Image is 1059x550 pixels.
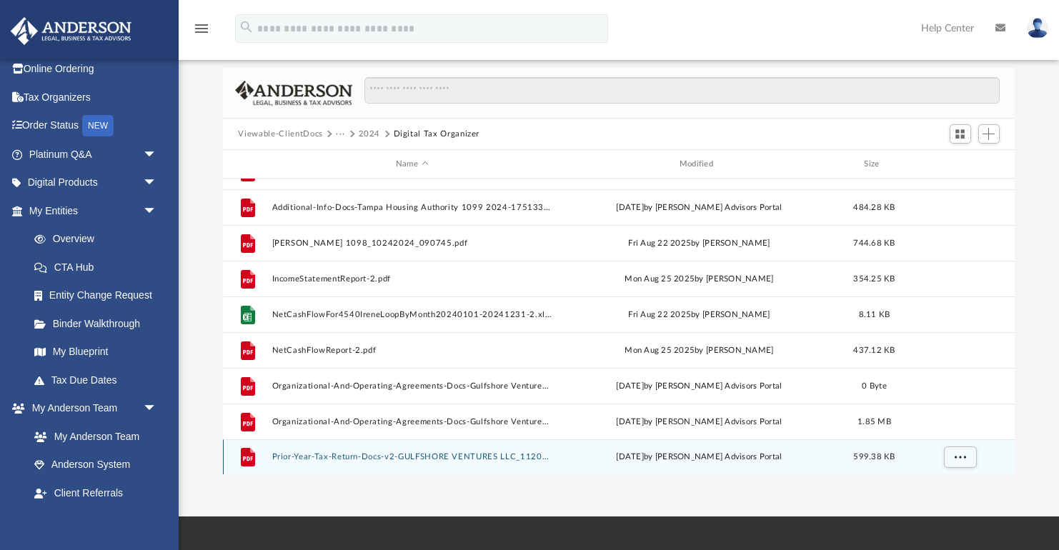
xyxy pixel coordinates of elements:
button: Organizational-And-Operating-Agreements-Docs-Gulfshore Ventures Articles of Organization -1750965... [272,381,552,391]
button: Additional-Info-Docs-Tampa Housing Authority 1099 2024-175133811568634c83d066c.pdf [272,203,552,212]
a: Order StatusNEW [10,111,179,141]
span: 437.12 KB [853,346,895,354]
span: 0 Byte [862,382,887,390]
button: Switch to Grid View [950,124,971,144]
a: My Blueprint [20,338,171,366]
button: Viewable-ClientDocs [238,128,322,141]
a: My Entitiesarrow_drop_down [10,196,179,225]
img: User Pic [1027,18,1048,39]
div: [DATE] by [PERSON_NAME] Advisors Portal [559,451,840,464]
a: Tax Due Dates [20,366,179,394]
button: Add [978,124,1000,144]
a: Online Ordering [10,55,179,84]
input: Search files and folders [364,77,999,104]
span: 1.85 MB [857,418,891,426]
a: Entity Change Request [20,281,179,310]
a: My Anderson Team [20,422,164,451]
div: Mon Aug 25 2025 by [PERSON_NAME] [559,273,840,286]
div: [DATE] by [PERSON_NAME] Advisors Portal [559,380,840,393]
button: NetCashFlowReport-2.pdf [272,346,552,355]
div: grid [223,179,1015,475]
button: [PERSON_NAME] 1098_10242024_090745.pdf [272,239,552,248]
button: IncomeStatementReport-2.pdf [272,274,552,284]
div: Fri Aug 22 2025 by [PERSON_NAME] [559,309,840,321]
span: 354.25 KB [853,275,895,283]
div: Mon Aug 25 2025 by [PERSON_NAME] [559,344,840,357]
a: Binder Walkthrough [20,309,179,338]
a: Tax Organizers [10,83,179,111]
a: Platinum Q&Aarrow_drop_down [10,140,179,169]
div: NEW [82,115,114,136]
a: Overview [20,225,179,254]
span: arrow_drop_down [143,196,171,226]
span: 484.28 KB [853,204,895,211]
i: menu [193,20,210,37]
div: id [229,158,264,171]
img: Anderson Advisors Platinum Portal [6,17,136,45]
button: More options [943,446,976,468]
button: Prior-Year-Tax-Return-Docs-v2-GULFSHORE VENTURES LLC_1120S CORPORATE TAX_TAX RETURN_US TAX RETURN... [272,452,552,461]
a: CTA Hub [20,253,179,281]
div: [DATE] by [PERSON_NAME] Advisors Portal [559,201,840,214]
div: Fri Aug 22 2025 by [PERSON_NAME] [559,237,840,250]
button: 2024 [359,128,381,141]
div: Modified [558,158,839,171]
span: arrow_drop_down [143,140,171,169]
i: search [239,19,254,35]
button: ··· [336,128,345,141]
span: 8.11 KB [858,311,890,319]
button: Organizational-And-Operating-Agreements-Docs-Gulfshore Ventures Operating Agreement-1750964726685... [272,417,552,426]
button: Digital Tax Organizer [394,128,480,141]
a: My Anderson Teamarrow_drop_down [10,394,171,423]
div: Size [845,158,903,171]
div: [DATE] by [PERSON_NAME] Advisors Portal [559,416,840,429]
span: 599.38 KB [853,453,895,461]
div: id [909,158,1009,171]
span: 744.68 KB [853,239,895,247]
span: arrow_drop_down [143,169,171,198]
button: NetCashFlowFor4540IreneLoopByMonth20240101-20241231-2.xlsx [272,310,552,319]
a: Anderson System [20,451,171,479]
a: menu [193,27,210,37]
span: arrow_drop_down [143,394,171,424]
div: Name [271,158,552,171]
a: Client Referrals [20,479,171,507]
a: Digital Productsarrow_drop_down [10,169,179,197]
